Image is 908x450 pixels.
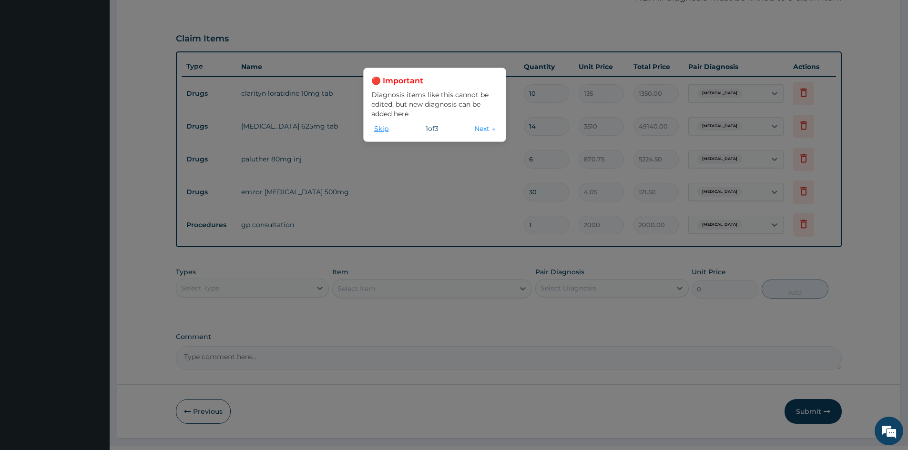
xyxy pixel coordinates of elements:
span: 1 of 3 [426,124,439,133]
p: Diagnosis items like this cannot be edited, but new diagnosis can be added here [371,90,498,119]
img: d_794563401_company_1708531726252_794563401 [18,48,39,71]
button: Next → [471,123,498,134]
h3: 🔴 Important [371,76,498,86]
button: Skip [371,123,391,134]
div: Chat with us now [50,53,160,66]
span: We're online! [55,120,132,216]
div: Minimize live chat window [156,5,179,28]
textarea: Type your message and hit 'Enter' [5,260,182,293]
